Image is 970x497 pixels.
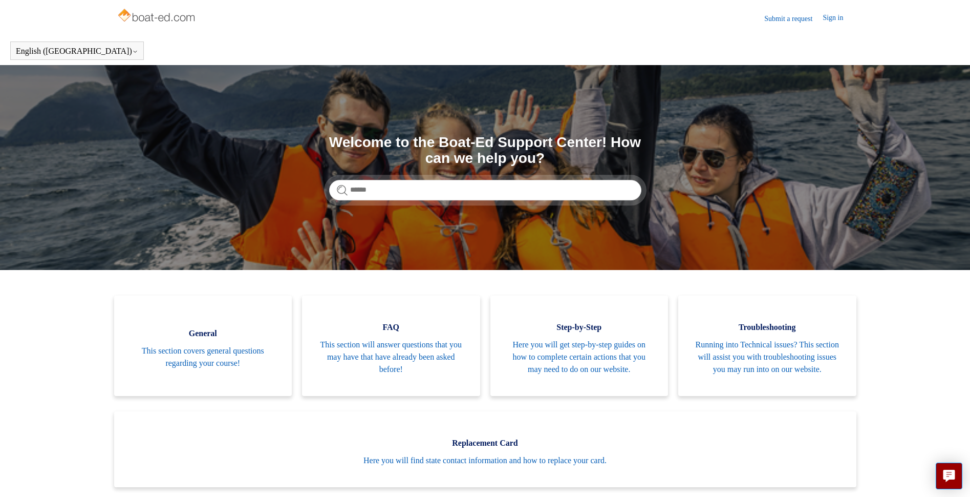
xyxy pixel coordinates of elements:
[329,135,641,167] h1: Welcome to the Boat-Ed Support Center! How can we help you?
[130,327,277,340] span: General
[317,339,465,376] span: This section will answer questions that you may have that have already been asked before!
[302,296,480,396] a: FAQ This section will answer questions that you may have that have already been asked before!
[16,47,138,56] button: English ([GEOGRAPHIC_DATA])
[117,6,198,27] img: Boat-Ed Help Center home page
[506,339,653,376] span: Here you will get step-by-step guides on how to complete certain actions that you may need to do ...
[936,463,962,489] button: Live chat
[694,321,841,334] span: Troubleshooting
[317,321,465,334] span: FAQ
[823,12,853,25] a: Sign in
[678,296,856,396] a: Troubleshooting Running into Technical issues? This section will assist you with troubleshooting ...
[694,339,841,376] span: Running into Technical issues? This section will assist you with troubleshooting issues you may r...
[114,296,292,396] a: General This section covers general questions regarding your course!
[506,321,653,334] span: Step-by-Step
[764,13,823,24] a: Submit a request
[114,411,856,487] a: Replacement Card Here you will find state contact information and how to replace your card.
[490,296,669,396] a: Step-by-Step Here you will get step-by-step guides on how to complete certain actions that you ma...
[130,454,841,467] span: Here you will find state contact information and how to replace your card.
[329,180,641,200] input: Search
[130,437,841,449] span: Replacement Card
[130,345,277,369] span: This section covers general questions regarding your course!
